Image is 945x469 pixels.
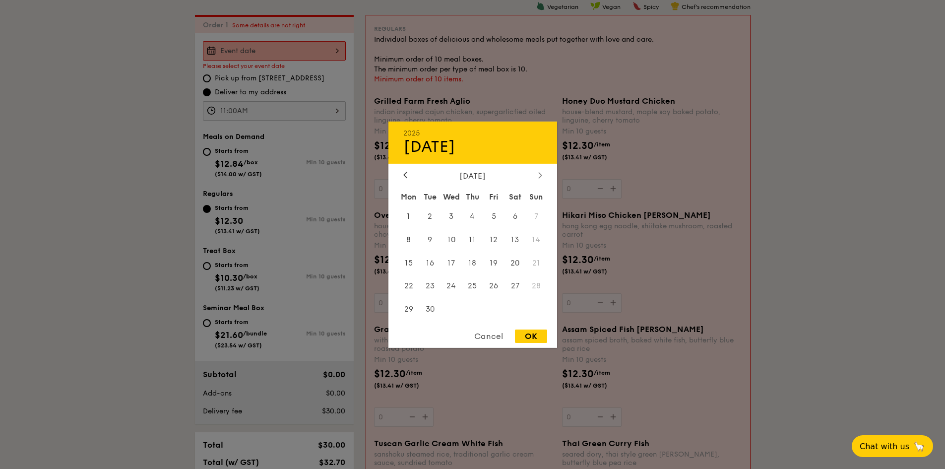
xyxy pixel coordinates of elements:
[464,330,513,343] div: Cancel
[398,229,420,250] span: 8
[403,171,542,180] div: [DATE]
[852,435,933,457] button: Chat with us🦙
[504,229,526,250] span: 13
[419,229,441,250] span: 9
[441,205,462,227] span: 3
[398,252,420,273] span: 15
[441,275,462,297] span: 24
[526,229,547,250] span: 14
[483,188,504,205] div: Fri
[419,188,441,205] div: Tue
[462,188,483,205] div: Thu
[504,252,526,273] span: 20
[483,229,504,250] span: 12
[462,229,483,250] span: 11
[913,441,925,452] span: 🦙
[504,205,526,227] span: 6
[403,137,542,156] div: [DATE]
[483,205,504,227] span: 5
[526,205,547,227] span: 7
[526,252,547,273] span: 21
[398,299,420,320] span: 29
[483,275,504,297] span: 26
[462,205,483,227] span: 4
[526,275,547,297] span: 28
[860,442,909,451] span: Chat with us
[483,252,504,273] span: 19
[441,229,462,250] span: 10
[403,129,542,137] div: 2025
[398,275,420,297] span: 22
[419,205,441,227] span: 2
[515,330,547,343] div: OK
[398,205,420,227] span: 1
[398,188,420,205] div: Mon
[504,275,526,297] span: 27
[504,188,526,205] div: Sat
[526,188,547,205] div: Sun
[419,299,441,320] span: 30
[419,275,441,297] span: 23
[441,252,462,273] span: 17
[441,188,462,205] div: Wed
[462,275,483,297] span: 25
[462,252,483,273] span: 18
[419,252,441,273] span: 16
